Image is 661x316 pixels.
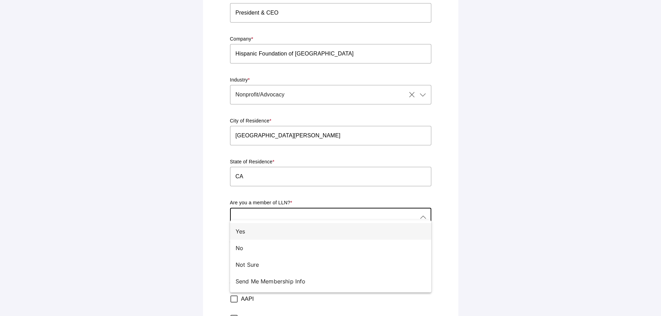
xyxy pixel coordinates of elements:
[230,77,431,84] p: Industry
[236,244,420,252] div: No
[236,261,420,269] div: Not Sure
[230,199,431,206] p: Are you a member of LLN?
[236,91,285,99] span: Nonprofit/Advocacy
[236,277,420,285] div: Send Me Membership Info
[241,289,254,309] label: AAPI
[230,159,431,165] p: State of Residence
[408,91,416,99] i: Clear
[230,118,431,125] p: City of Residence
[230,36,431,43] p: Company
[236,227,420,236] div: Yes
